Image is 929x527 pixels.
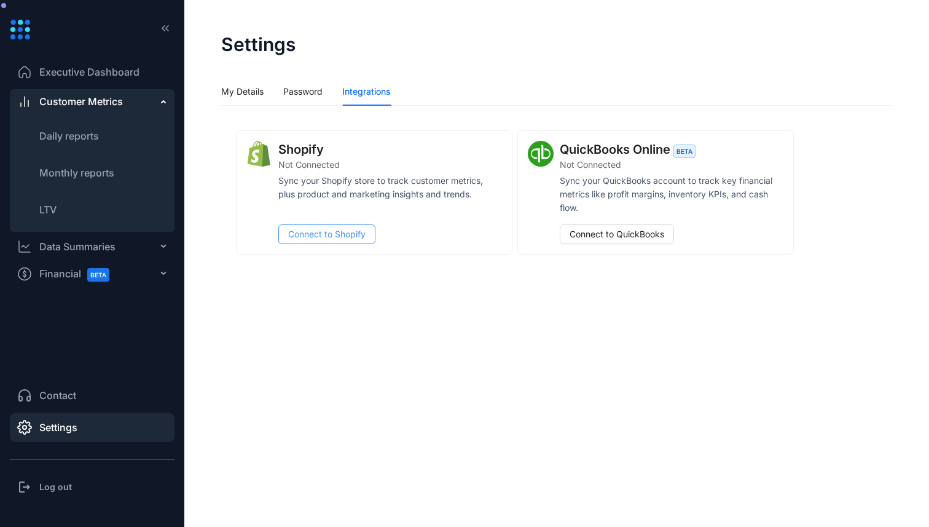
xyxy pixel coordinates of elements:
span: Connect to Shopify [288,228,366,241]
span: Not Connected [560,158,621,172]
span: Customer Metrics [39,94,123,109]
div: Data Summaries [39,239,116,254]
span: Settings [39,420,77,435]
article: Sync your Shopify store to track customer metrics, plus product and marketing insights and trends. [278,174,496,215]
span: Connect to QuickBooks [570,228,664,241]
div: My Details [221,85,264,98]
article: Sync your QuickBooks account to track key financial metrics like profit margins, inventory KPIs, ... [560,174,777,215]
span: Not Connected [278,158,340,172]
button: Connect to Shopify [278,224,375,244]
span: LTV [39,204,57,216]
div: QuickBooks Online [560,141,704,158]
div: Password [283,85,323,98]
div: Shopify [278,141,324,158]
header: Settings [203,18,911,70]
h3: Log out [39,481,72,493]
span: Executive Dashboard [39,65,139,79]
span: BETA [673,145,696,158]
span: BETA [87,268,109,282]
span: Contact [39,388,76,403]
button: Connect to QuickBooks [560,224,674,244]
span: Monthly reports [39,167,114,179]
span: Financial [39,260,120,288]
div: Integrations [342,85,390,98]
span: Daily reports [39,130,99,142]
